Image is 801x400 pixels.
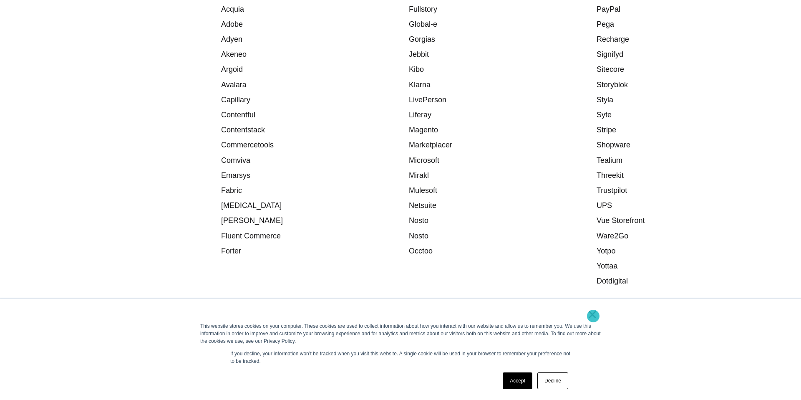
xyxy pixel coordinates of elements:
[230,350,571,365] p: If you decline, your information won’t be tracked when you visit this website. A single cookie wi...
[537,372,568,389] a: Decline
[597,35,629,43] a: Recharge
[597,81,628,89] a: Storyblok
[221,141,274,149] a: Commercetools
[597,277,628,285] a: Dotdigital
[409,156,439,165] a: Microsoft
[221,156,250,165] a: Comviva
[597,65,624,73] a: Sitecore
[221,247,241,255] a: Forter
[221,201,282,210] a: [MEDICAL_DATA]
[597,111,612,119] a: Syte
[597,141,630,149] a: Shopware
[597,5,620,13] a: PayPal
[409,186,437,195] a: Mulesoft
[221,35,242,43] a: Adyen
[587,311,597,318] a: ×
[221,186,242,195] a: Fabric
[409,35,435,43] a: Gorgias
[409,141,452,149] a: Marketplacer
[409,126,438,134] a: Magento
[409,111,431,119] a: Liferay
[221,171,250,180] a: Emarsys
[221,111,255,119] a: Contentful
[597,216,645,225] a: Vue Storefront
[597,171,624,180] a: Threekit
[597,201,612,210] a: UPS
[409,50,429,58] a: Jebbit
[221,81,247,89] a: Avalara
[221,126,265,134] a: Contentstack
[409,5,437,13] a: Fullstory
[200,322,601,345] div: This website stores cookies on your computer. These cookies are used to collect information about...
[409,96,446,104] a: LivePerson
[597,50,623,58] a: Signifyd
[409,247,433,255] a: Occtoo
[221,96,250,104] a: Capillary
[409,201,436,210] a: Netsuite
[221,20,243,28] a: Adobe
[597,126,616,134] a: Stripe
[597,156,622,165] a: Tealium
[221,5,244,13] a: Acquia
[409,171,429,180] a: Mirakl
[409,20,437,28] a: Global-e
[597,186,627,195] a: Trustpilot
[409,81,431,89] a: Klarna
[409,232,428,240] a: Nosto
[597,96,613,104] a: Styla
[409,65,424,73] a: Kibo
[503,372,532,389] a: Accept
[597,232,628,240] a: Ware2Go
[409,216,428,225] a: Nosto
[221,232,281,240] a: Fluent Commerce
[221,216,283,225] a: [PERSON_NAME]
[597,20,614,28] a: Pega
[597,247,615,255] a: Yotpo
[221,65,243,73] a: Argoid
[597,262,617,270] a: Yottaa
[221,50,247,58] a: Akeneo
